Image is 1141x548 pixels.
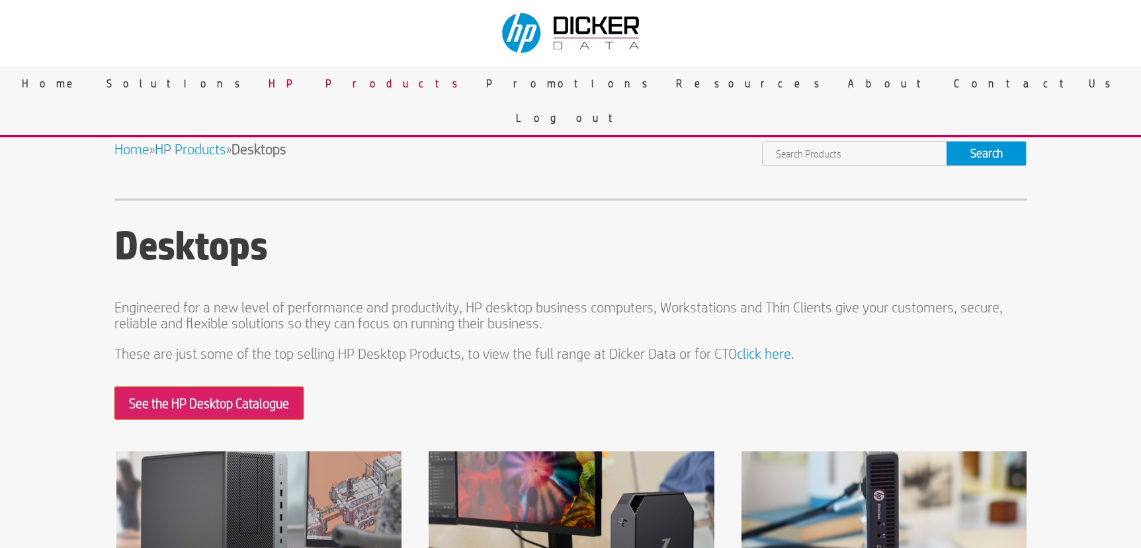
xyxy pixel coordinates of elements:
a: HP Products [155,141,226,157]
h1: Desktops [114,224,1027,274]
p: Engineered for a new level of performance and productivity, HP desktop business computers, Workst... [114,299,1027,345]
strong: Desktops [232,141,286,157]
a: About [838,66,944,101]
a: Home [12,66,97,101]
a: Solutions [97,66,259,101]
p: These are just some of the top selling HP Desktop Products, to view the full range at Dicker Data... [114,345,1027,361]
a: Resources [666,66,838,101]
span: » » [114,141,286,157]
a: See the HP Desktop Catalogue [114,387,304,420]
a: click here. [737,345,794,361]
input: Search Products [763,142,947,165]
a: Promotions [476,66,666,101]
a: Contact Us [944,66,1129,101]
input: Search [947,142,1026,165]
a: HP Products [259,66,476,101]
a: Logout [506,101,636,135]
a: Home [114,141,149,157]
img: Dicker Data & HP [494,7,650,60]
